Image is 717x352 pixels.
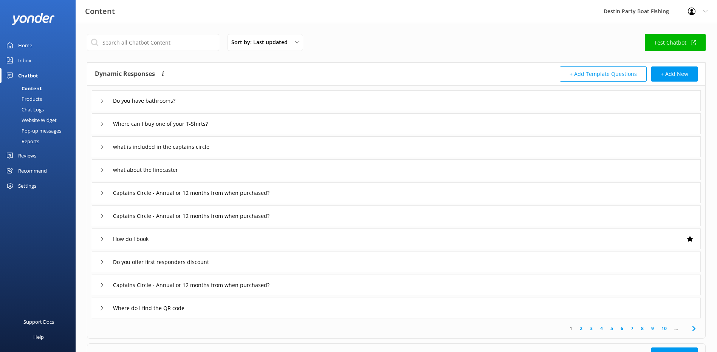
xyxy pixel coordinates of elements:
[231,38,292,46] span: Sort by: Last updated
[87,34,219,51] input: Search all Chatbot Content
[18,53,31,68] div: Inbox
[18,148,36,163] div: Reviews
[5,83,42,94] div: Content
[645,34,706,51] a: Test Chatbot
[5,94,76,104] a: Products
[586,325,596,332] a: 3
[576,325,586,332] a: 2
[566,325,576,332] a: 1
[5,104,76,115] a: Chat Logs
[658,325,671,332] a: 10
[18,163,47,178] div: Recommend
[5,104,44,115] div: Chat Logs
[607,325,617,332] a: 5
[95,66,155,82] h4: Dynamic Responses
[5,94,42,104] div: Products
[627,325,637,332] a: 7
[651,66,698,82] button: + Add New
[596,325,607,332] a: 4
[85,5,115,17] h3: Content
[18,68,38,83] div: Chatbot
[5,125,61,136] div: Pop-up messages
[5,115,76,125] a: Website Widget
[5,136,76,147] a: Reports
[637,325,647,332] a: 8
[23,314,54,329] div: Support Docs
[617,325,627,332] a: 6
[560,66,647,82] button: + Add Template Questions
[671,325,681,332] span: ...
[5,136,39,147] div: Reports
[18,178,36,193] div: Settings
[5,125,76,136] a: Pop-up messages
[5,115,57,125] div: Website Widget
[5,83,76,94] a: Content
[18,38,32,53] div: Home
[33,329,44,344] div: Help
[647,325,658,332] a: 9
[11,13,55,25] img: yonder-white-logo.png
